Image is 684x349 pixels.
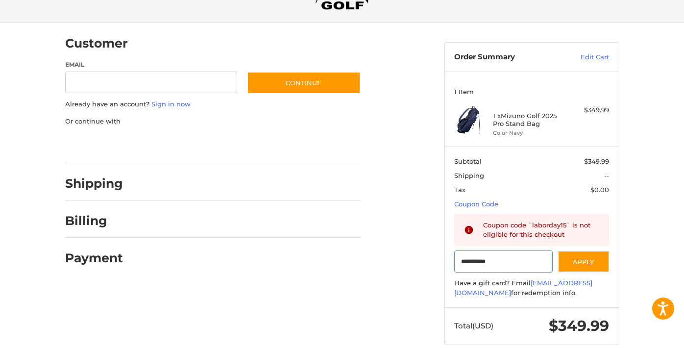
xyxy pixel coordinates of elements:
[454,186,465,194] span: Tax
[228,136,301,153] iframe: PayPal-venmo
[604,172,609,179] span: --
[483,221,600,240] div: Coupon code `laborday15` is not eligible for this checkout
[65,117,361,126] p: Or continue with
[65,60,238,69] label: Email
[549,317,609,335] span: $349.99
[65,213,122,228] h2: Billing
[454,172,484,179] span: Shipping
[151,100,191,108] a: Sign in now
[493,112,568,128] h4: 1 x Mizuno Golf 2025 Pro Stand Bag
[493,129,568,137] li: Color Navy
[454,88,609,96] h3: 1 Item
[454,52,560,62] h3: Order Summary
[247,72,361,94] button: Continue
[62,136,135,153] iframe: PayPal-paypal
[590,186,609,194] span: $0.00
[560,52,609,62] a: Edit Cart
[570,105,609,115] div: $349.99
[65,36,128,51] h2: Customer
[584,157,609,165] span: $349.99
[145,136,219,153] iframe: PayPal-paylater
[454,157,482,165] span: Subtotal
[454,250,553,273] input: Gift Certificate or Coupon Code
[65,100,361,109] p: Already have an account?
[454,279,592,297] a: [EMAIL_ADDRESS][DOMAIN_NAME]
[454,200,498,208] a: Coupon Code
[65,250,123,266] h2: Payment
[454,321,493,330] span: Total (USD)
[65,176,123,191] h2: Shipping
[454,278,609,298] div: Have a gift card? Email for redemption info.
[558,250,610,273] button: Apply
